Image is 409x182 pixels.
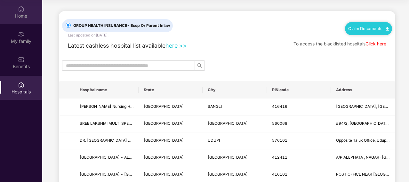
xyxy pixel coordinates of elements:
td: DR. TMA PAI HOSPITAL - UDUPI [75,132,139,149]
span: [GEOGRAPHIC_DATA] [144,155,184,160]
span: [GEOGRAPHIC_DATA] [208,172,248,177]
span: search [195,63,204,68]
span: [GEOGRAPHIC_DATA] [144,138,184,143]
a: here >> [165,42,187,49]
span: - Escp Or Parent Inlaw [127,23,170,28]
span: 416101 [272,172,287,177]
td: Nayantara Nursing Home - Sangli [75,99,139,115]
a: Claim Documents [348,26,389,31]
td: MAHESH MEMORIAL HOSPITAL - ALEPHATA [75,149,139,166]
img: svg+xml;base64,PHN2ZyBpZD0iSG9tZSIgeG1sbnM9Imh0dHA6Ly93d3cudzMub3JnLzIwMDAvc3ZnIiB3aWR0aD0iMjAiIG... [18,6,24,12]
span: [GEOGRAPHIC_DATA] [144,104,184,109]
td: UDUPI [203,132,267,149]
span: [GEOGRAPHIC_DATA] [208,155,248,160]
span: 576101 [272,138,287,143]
td: MAHARASHTRA [139,99,203,115]
span: Latest cashless hospital list available [68,42,165,49]
td: SANGLI [203,99,267,115]
a: Click here [365,41,386,46]
td: BANGALORE [203,115,267,132]
td: A/P.ALEPHATA , NAGAR-KALYAN HIGHWAY,BACK SIDE ALEPHATA BUS STAND,TAL-JUNNAR DIST-PUNE - 412411 [331,149,395,166]
span: [GEOGRAPHIC_DATA] [144,121,184,126]
td: #94/2, Near Hongasandra Bus Stop, Begur Main Road, 8900080424005 Medilife Diagnostic [331,115,395,132]
span: [GEOGRAPHIC_DATA] - [GEOGRAPHIC_DATA] [80,172,164,177]
td: Opposite Taluk Office, Udupi - 576101 [331,132,395,149]
span: DR. [GEOGRAPHIC_DATA] - [GEOGRAPHIC_DATA] [80,138,172,143]
td: KARNATAKA [139,132,203,149]
span: Opposite Taluk Office, Udupi - 576101 [336,138,407,143]
div: Last updated on [DATE] . [68,32,108,38]
th: State [139,81,203,99]
span: [GEOGRAPHIC_DATA] - ALEPHATA [80,155,144,160]
span: 560068 [272,121,287,126]
span: SANGLI [208,104,222,109]
button: search [195,60,205,71]
span: Address [336,87,390,92]
span: [GEOGRAPHIC_DATA] [208,121,248,126]
span: Hospital name [80,87,133,92]
td: SREE LAKSHMI MULTI SPECIALITY HOSPITAL - BANGALORE [75,115,139,132]
td: KARNATAKA [139,115,203,132]
th: PIN code [267,81,331,99]
td: Gulmohar colony, South Shivaji Nagar, [331,99,395,115]
th: City [203,81,267,99]
span: GROUP HEALTH INSURANCE [71,23,172,29]
span: 416416 [272,104,287,109]
img: svg+xml;base64,PHN2ZyBpZD0iQmVuZWZpdHMiIHhtbG5zPSJodHRwOi8vd3d3LnczLm9yZy8yMDAwL3N2ZyIgd2lkdGg9Ij... [18,56,24,63]
span: [PERSON_NAME] Nursing Home - [GEOGRAPHIC_DATA] [80,104,183,109]
td: MAHARASHTRA [139,149,203,166]
span: 412411 [272,155,287,160]
span: SREE LAKSHMI MULTI SPECIALITY HOSPITAL - [GEOGRAPHIC_DATA] [80,121,208,126]
img: svg+xml;base64,PHN2ZyB3aWR0aD0iMjAiIGhlaWdodD0iMjAiIHZpZXdCb3g9IjAgMCAyMCAyMCIgZmlsbD0ibm9uZSIgeG... [18,31,24,37]
span: To access the blacklisted hospitals [293,41,365,46]
span: [GEOGRAPHIC_DATA] [144,172,184,177]
span: UDUPI [208,138,220,143]
th: Hospital name [75,81,139,99]
td: PUNE [203,149,267,166]
th: Address [331,81,395,99]
img: svg+xml;base64,PHN2ZyBpZD0iSG9zcGl0YWxzIiB4bWxucz0iaHR0cDovL3d3dy53My5vcmcvMjAwMC9zdmciIHdpZHRoPS... [18,82,24,88]
img: svg+xml;base64,PHN2ZyB4bWxucz0iaHR0cDovL3d3dy53My5vcmcvMjAwMC9zdmciIHdpZHRoPSIxMC40IiBoZWlnaHQ9Ij... [386,27,389,31]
